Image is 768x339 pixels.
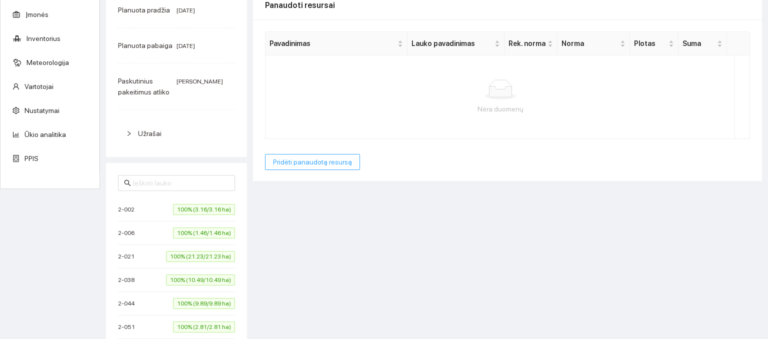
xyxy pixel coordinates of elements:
[557,32,630,55] th: this column's title is Norma,this column is sortable
[273,156,352,167] span: Pridėti panaudotą resursą
[407,32,504,55] th: this column's title is Lauko pavadinimas,this column is sortable
[561,38,618,49] span: Norma
[118,77,169,96] span: Paskutinius pakeitimus atliko
[133,177,229,188] input: Ieškoti lauko
[682,38,715,49] span: Suma
[118,204,139,214] span: 2-002
[26,58,69,66] a: Meteorologija
[273,103,727,114] div: Nėra duomenų
[166,274,235,285] span: 100% (10.49/10.49 ha)
[173,227,235,238] span: 100% (1.46/1.46 ha)
[26,34,60,42] a: Inventorius
[118,251,139,261] span: 2-021
[118,6,170,14] span: Planuota pradžia
[504,32,557,55] th: this column's title is Rek. norma,this column is sortable
[173,321,235,332] span: 100% (2.81/2.81 ha)
[25,10,48,18] a: Įmonės
[118,298,139,308] span: 2-044
[265,154,360,170] button: Pridėti panaudotą resursą
[118,322,140,332] span: 2-051
[24,106,59,114] a: Nustatymai
[630,32,678,55] th: this column's title is Plotas,this column is sortable
[24,154,38,162] a: PPIS
[173,204,235,215] span: 100% (3.16/3.16 ha)
[176,42,195,49] span: [DATE]
[634,38,666,49] span: Plotas
[678,32,727,55] th: this column's title is Suma,this column is sortable
[269,38,395,49] span: Pavadinimas
[118,275,139,285] span: 2-038
[166,251,235,262] span: 100% (21.23/21.23 ha)
[118,41,172,49] span: Planuota pabaiga
[118,228,139,238] span: 2-006
[176,78,223,85] span: [PERSON_NAME]
[126,130,132,136] span: right
[176,7,195,14] span: [DATE]
[124,179,131,186] span: search
[265,32,407,55] th: this column's title is Pavadinimas,this column is sortable
[508,38,545,49] span: Rek. norma
[411,38,492,49] span: Lauko pavadinimas
[24,82,53,90] a: Vartotojai
[173,298,235,309] span: 100% (9.89/9.89 ha)
[138,129,161,137] span: Užrašai
[24,130,66,138] a: Ūkio analitika
[118,122,235,145] div: Užrašai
